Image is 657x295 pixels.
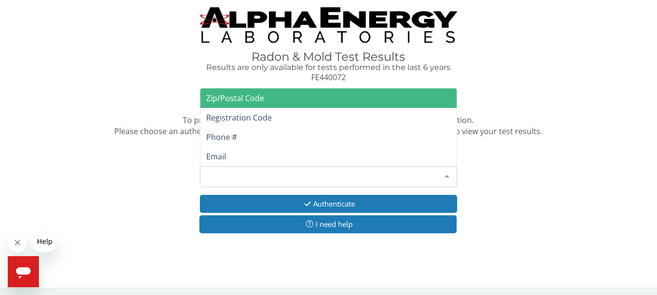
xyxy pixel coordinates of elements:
[114,115,542,137] span: To protect your confidential test results, we need to confirm some information. Please choose an ...
[31,231,57,252] iframe: Message from company
[206,112,272,123] span: Registration Code
[206,151,226,162] span: Email
[206,132,237,142] span: Phone #
[200,63,457,72] h4: Results are only available for tests performed in the last 6 years
[206,93,264,104] span: Zip/Postal Code
[200,195,457,213] button: Authenticate
[8,256,39,287] iframe: Button to launch messaging window
[200,51,457,63] h1: Radon & Mold Test Results
[8,233,27,252] iframe: Close message
[200,7,457,43] img: TightCrop.jpg
[199,215,456,233] button: I need help
[311,72,346,83] span: FE440072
